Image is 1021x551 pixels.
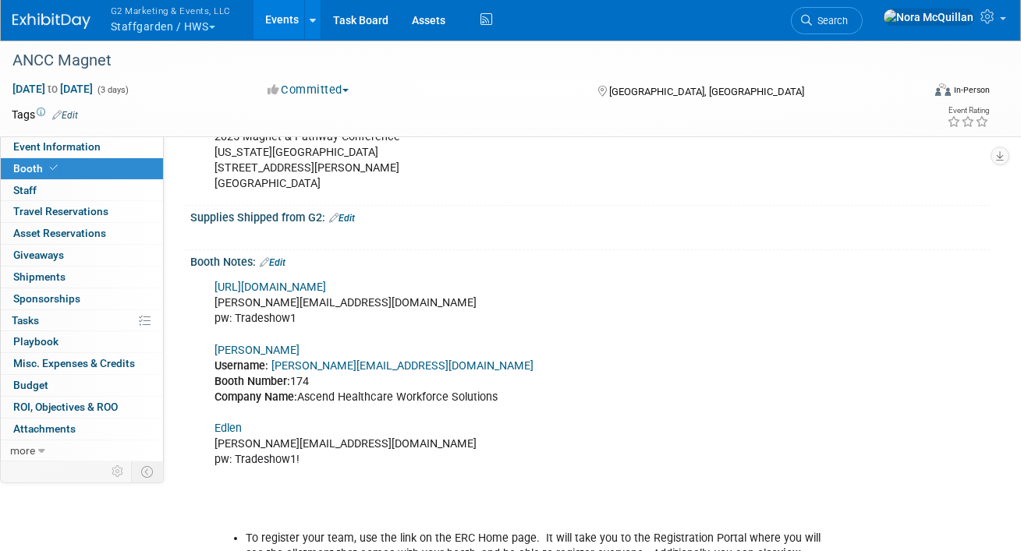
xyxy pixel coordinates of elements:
[883,9,974,26] img: Nora McQuillan
[214,422,242,435] a: Edlen
[1,288,163,309] a: Sponsorships
[13,205,108,217] span: Travel Reservations
[214,390,297,404] b: Company Name:
[214,344,300,357] a: [PERSON_NAME]
[1,245,163,266] a: Giveaways
[1,375,163,396] a: Budget
[13,270,66,283] span: Shipments
[52,110,78,121] a: Edit
[791,7,863,34] a: Search
[13,357,135,369] span: Misc. Expenses & Credits
[329,213,355,224] a: Edit
[262,82,355,98] button: Committed
[1,223,163,244] a: Asset Reservations
[190,206,990,226] div: Supplies Shipped from G2:
[1,353,163,374] a: Misc. Expenses & Credits
[12,13,90,29] img: ExhibitDay
[1,201,163,222] a: Travel Reservations
[45,83,60,95] span: to
[13,249,64,261] span: Giveaways
[609,86,804,97] span: [GEOGRAPHIC_DATA], [GEOGRAPHIC_DATA]
[1,310,163,331] a: Tasks
[947,107,989,115] div: Event Rating
[13,292,80,305] span: Sponsorships
[12,107,78,122] td: Tags
[1,136,163,157] a: Event Information
[13,401,118,413] span: ROI, Objectives & ROO
[13,335,58,348] span: Playbook
[1,331,163,352] a: Playbook
[846,81,990,104] div: Event Format
[1,158,163,179] a: Booth
[13,379,48,391] span: Budget
[7,47,906,75] div: ANCC Magnet
[12,314,39,327] span: Tasks
[12,82,94,96] span: [DATE] [DATE]
[812,15,848,26] span: Search
[1,419,163,440] a: Attachments
[271,359,534,373] a: [PERSON_NAME][EMAIL_ADDRESS][DOMAIN_NAME]
[1,440,163,461] a: more
[260,257,285,268] a: Edit
[953,84,990,96] div: In-Person
[214,281,326,294] a: [URL][DOMAIN_NAME]
[13,227,106,239] span: Asset Reservations
[1,180,163,201] a: Staff
[13,162,61,175] span: Booth
[1,397,163,418] a: ROI, Objectives & ROO
[105,461,132,482] td: Personalize Event Tab Strip
[214,359,268,373] b: Username:
[13,184,37,196] span: Staff
[13,422,76,435] span: Attachments
[111,2,231,19] span: G2 Marketing & Events, LLC
[10,444,35,457] span: more
[132,461,164,482] td: Toggle Event Tabs
[13,140,101,153] span: Event Information
[1,267,163,288] a: Shipments
[214,375,290,388] b: Booth Number:
[190,250,990,270] div: Booth Notes:
[50,164,58,172] i: Booth reservation complete
[96,85,129,95] span: (3 days)
[935,83,951,96] img: Format-Inperson.png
